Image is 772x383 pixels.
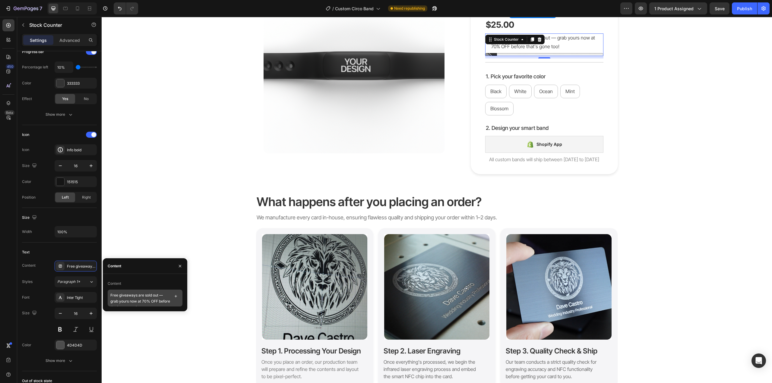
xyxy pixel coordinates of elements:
[46,358,74,364] div: Show more
[108,263,121,269] div: Content
[102,17,772,383] iframe: Design area
[55,62,73,73] input: Auto
[404,342,495,363] span: Our team conducts a strict quality check for engraving accuracy and NFC functionality before gett...
[384,138,501,147] p: All custom bands will ship between [DATE] to [DATE]
[22,214,38,222] div: Size
[405,217,510,322] img: gempages_529781543787300071-392acfe3-0932-41f7-8f93-e19630996e3d.jpg
[160,217,266,322] img: gempages_529781543787300071-72e2abc0-3627-4f22-8902-38b687040072.jpg
[5,110,14,115] div: Beta
[438,71,451,77] span: Ocean
[335,5,374,12] span: Custom Circo Band
[413,71,425,77] span: White
[22,263,36,268] div: Content
[22,179,31,184] div: Color
[55,226,96,237] input: Auto
[46,111,74,118] div: Show more
[55,276,97,287] button: Paragraph 1*
[435,124,460,131] div: Shopify App
[22,342,31,348] div: Color
[22,64,48,70] div: Percentage left
[154,177,516,193] h2: What happens after you placing an order?
[22,49,44,55] div: Progress bar
[281,330,394,339] h2: Step 2. Laser Engraving
[751,353,766,368] div: Open Intercom Messenger
[84,96,89,102] span: No
[22,109,97,120] button: Show more
[22,309,38,317] div: Size
[282,342,374,363] span: Once everything's processed, we begin the infrared laser engraving process and embed the smart NF...
[29,21,81,29] p: Stock Counter
[62,195,69,200] span: Left
[22,295,30,300] div: Font
[22,132,29,137] div: Icon
[22,96,32,102] div: Effect
[40,5,42,12] p: 7
[394,6,425,11] span: Need republishing
[389,71,400,77] span: Black
[403,330,516,339] h2: Step 3. Quality Check & Ship
[649,2,707,14] button: 1 product assigned
[384,106,501,116] p: 2. Design your smart band
[391,20,418,25] div: Stock Counter
[160,342,257,363] span: Once you place an order, our production team will prepare and refine the contents and layout to b...
[67,343,95,348] div: 4D4D4D
[384,55,501,64] p: 1. Pick your favorite color
[332,5,334,12] span: /
[22,279,33,284] div: Styles
[62,96,68,102] span: Yes
[30,37,47,43] p: Settings
[732,2,757,14] button: Publish
[464,71,473,77] span: Mint
[715,6,725,11] span: Save
[57,279,80,284] span: Paragraph 1*
[82,195,91,200] span: Right
[737,5,752,12] div: Publish
[283,217,388,322] img: gempages_529781543787300071-357a4fe8-407f-49f9-a606-d215a6763e64.jpg
[67,147,95,153] div: Info bold
[22,195,36,200] div: Position
[2,2,45,14] button: 7
[22,80,31,86] div: Color
[108,281,121,286] div: Content
[22,147,29,152] div: Icon
[67,264,95,269] div: Free giveaways are sold out — grab yours now at 70% OFF before that's gone too!
[114,2,138,14] div: Undo/Redo
[22,229,32,234] div: Width
[159,330,272,339] h2: Step 1. Processing Your Design
[67,295,95,300] div: Inter Tight
[22,355,97,366] button: Show more
[389,89,407,95] span: Blossom
[710,2,729,14] button: Save
[22,250,30,255] div: Text
[22,162,38,170] div: Size
[67,81,95,86] div: 333333
[155,196,395,206] p: We manufacture every card in-house, ensuring flawless quality and shipping your order within 1–2 ...
[654,5,694,12] span: 1 product assigned
[66,160,86,171] input: Enter size
[59,37,80,43] p: Advanced
[67,179,95,185] div: 151515
[6,64,14,69] div: 450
